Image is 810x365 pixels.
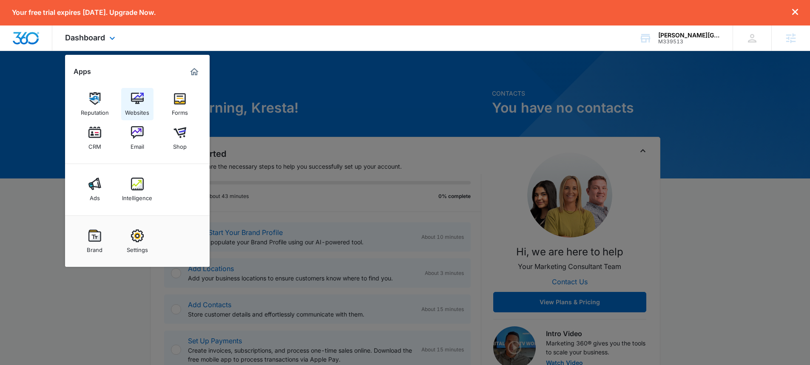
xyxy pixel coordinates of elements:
[125,105,149,116] div: Websites
[658,32,720,39] div: account name
[122,190,152,201] div: Intelligence
[792,8,798,17] button: dismiss this dialog
[88,139,101,150] div: CRM
[127,242,148,253] div: Settings
[65,33,105,42] span: Dashboard
[12,8,156,17] p: Your free trial expires [DATE]. Upgrade Now.
[52,25,130,51] div: Dashboard
[188,65,201,79] a: Marketing 360® Dashboard
[79,88,111,120] a: Reputation
[164,88,196,120] a: Forms
[90,190,100,201] div: Ads
[79,122,111,154] a: CRM
[74,68,91,76] h2: Apps
[121,88,153,120] a: Websites
[87,242,102,253] div: Brand
[173,139,187,150] div: Shop
[79,225,111,257] a: Brand
[172,105,188,116] div: Forms
[81,105,109,116] div: Reputation
[121,225,153,257] a: Settings
[164,122,196,154] a: Shop
[79,173,111,206] a: Ads
[658,39,720,45] div: account id
[121,173,153,206] a: Intelligence
[121,122,153,154] a: Email
[131,139,144,150] div: Email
